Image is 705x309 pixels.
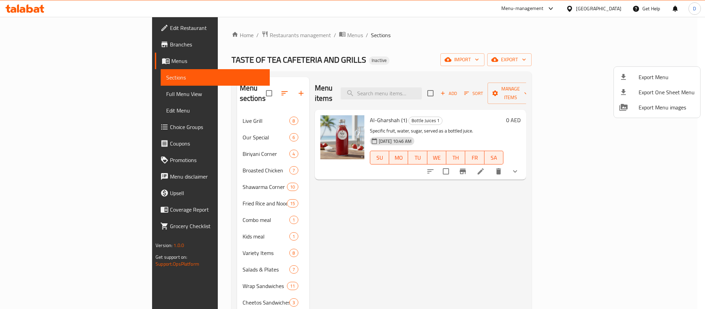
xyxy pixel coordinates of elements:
li: Export Menu images [614,100,700,115]
li: Export menu items [614,70,700,85]
span: Export Menu images [639,103,695,111]
span: Export One Sheet Menu [639,88,695,96]
span: Export Menu [639,73,695,81]
li: Export one sheet menu items [614,85,700,100]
